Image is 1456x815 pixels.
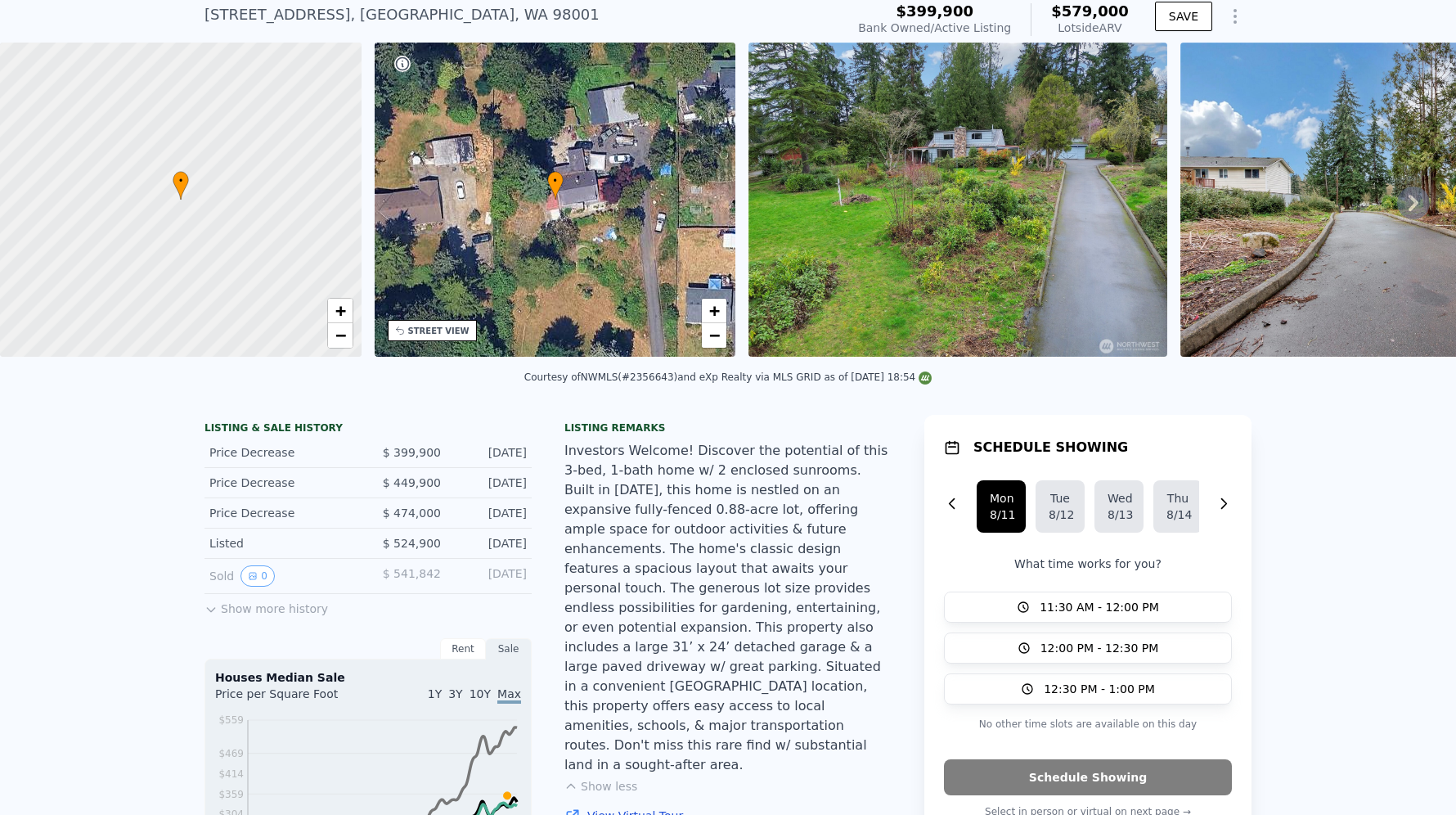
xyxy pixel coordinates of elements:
div: Lotside ARV [1051,20,1129,36]
div: Tue [1049,490,1072,507]
div: [DATE] [454,535,527,552]
div: Price Decrease [209,444,355,461]
span: $ 449,900 [383,476,441,489]
span: 11:30 AM - 12:00 PM [1040,599,1159,615]
h1: SCHEDULE SHOWING [973,438,1128,457]
div: [STREET_ADDRESS] , [GEOGRAPHIC_DATA] , WA 98001 [204,3,600,26]
div: Courtesy of NWMLS (#2356643) and eXp Realty via MLS GRID as of [DATE] 18:54 [524,371,932,383]
span: 12:30 PM - 1:00 PM [1044,681,1155,697]
div: Rent [440,638,486,660]
div: Mon [990,490,1013,507]
span: $579,000 [1051,2,1129,20]
div: Price per Square Foot [215,686,368,712]
span: Bank Owned / [858,21,934,34]
tspan: $359 [218,789,244,800]
div: Listed [209,535,355,552]
img: NWMLS Logo [919,371,932,385]
span: $399,900 [896,2,973,20]
div: LISTING & SALE HISTORY [204,421,532,438]
div: 8/11 [990,507,1013,523]
span: 10Y [470,687,491,700]
span: + [709,300,720,321]
span: 1Y [428,687,442,700]
span: $ 399,900 [383,446,441,459]
div: 8/13 [1108,507,1130,523]
button: Mon8/11 [977,480,1026,533]
tspan: $559 [218,714,244,726]
div: STREET VIEW [408,325,470,337]
span: 3Y [448,687,462,700]
button: Show more history [204,594,328,617]
div: • [547,171,564,200]
button: Schedule Showing [944,759,1232,795]
div: [DATE] [454,565,527,587]
span: Active Listing [934,21,1011,34]
button: Wed8/13 [1094,480,1144,533]
div: Thu [1166,490,1189,507]
p: No other time slots are available on this day [944,714,1232,734]
a: Zoom in [702,299,726,323]
div: [DATE] [454,444,527,461]
button: Tue8/12 [1036,480,1085,533]
div: 8/14 [1166,507,1189,523]
button: Show less [564,778,637,795]
button: 11:30 AM - 12:00 PM [944,592,1232,623]
button: Thu8/14 [1153,480,1202,533]
tspan: $469 [218,748,244,759]
span: • [173,173,189,188]
span: $ 524,900 [383,537,441,550]
div: Sold [209,565,355,587]
div: 8/12 [1049,507,1072,523]
span: 12:00 PM - 12:30 PM [1040,640,1159,656]
a: Zoom out [702,323,726,348]
div: [DATE] [454,475,527,491]
div: Price Decrease [209,475,355,491]
p: What time works for you? [944,556,1232,572]
button: 12:00 PM - 12:30 PM [944,633,1232,664]
span: $ 541,842 [383,567,441,580]
button: View historical data [240,565,275,587]
span: − [709,325,720,345]
span: • [547,173,564,188]
img: Sale: 149612155 Parcel: 97989710 [748,43,1167,357]
div: [DATE] [454,505,527,521]
a: Zoom in [328,299,353,323]
span: + [335,300,345,321]
div: • [173,171,189,200]
div: Houses Median Sale [215,669,521,686]
div: Investors Welcome! Discover the potential of this 3-bed, 1-bath home w/ 2 enclosed sunrooms. Buil... [564,441,892,775]
div: Listing remarks [564,421,892,435]
button: SAVE [1155,2,1212,31]
button: 12:30 PM - 1:00 PM [944,673,1232,705]
span: Max [497,687,521,704]
div: Price Decrease [209,505,355,521]
tspan: $414 [218,768,244,780]
span: − [335,325,345,345]
div: Sale [486,638,532,660]
span: $ 474,000 [383,507,441,520]
a: Zoom out [328,323,353,348]
div: Wed [1108,490,1130,507]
